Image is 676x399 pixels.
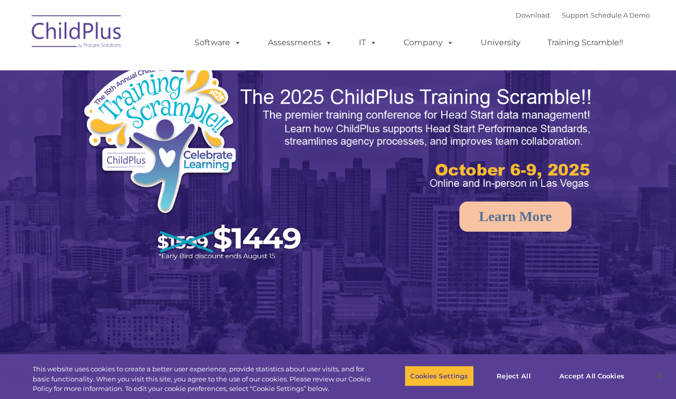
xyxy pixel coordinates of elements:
[537,33,633,53] a: Training Scramble!!
[591,11,650,19] a: Schedule A Demo
[554,365,630,386] button: Accept All Cookies
[516,11,550,19] a: Download
[140,108,182,115] span: Phone number
[470,33,531,53] a: University
[33,364,372,394] div: This website uses cookies to create a better user experience, provide statistics about user visit...
[27,8,127,58] img: ChildPlus by Procare Solutions
[394,33,464,53] a: Company
[516,11,650,19] font: |
[184,33,251,53] a: Software
[649,365,671,387] button: Close
[140,66,170,74] span: Last name
[482,365,545,386] button: Reject All
[405,365,473,386] button: Cookies Settings
[349,33,387,53] a: IT
[459,202,571,232] a: Learn More
[562,11,589,19] a: Support
[258,33,342,53] a: Assessments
